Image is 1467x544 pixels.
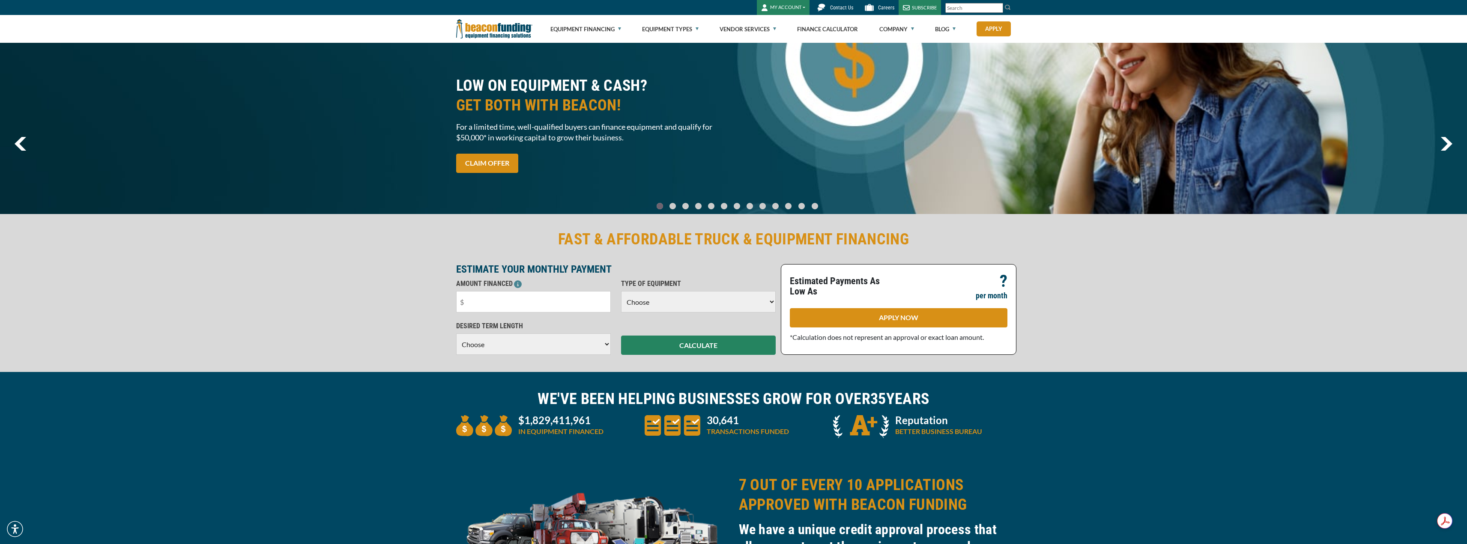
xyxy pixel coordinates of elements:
[1440,137,1452,151] img: Right Navigator
[783,202,794,210] a: Go To Slide 10
[456,122,729,143] span: For a limited time, well-qualified buyers can finance equipment and qualify for $50,000* in worki...
[796,202,807,210] a: Go To Slide 11
[739,475,1011,514] h2: 7 OUT OF EVERY 10 APPLICATIONS APPROVED WITH BEACON FUNDING
[945,3,1003,13] input: Search
[456,279,611,289] p: AMOUNT FINANCED
[895,415,982,425] p: Reputation
[645,415,700,436] img: three document icons to convery large amount of transactions funded
[550,15,621,43] a: Equipment Financing
[895,426,982,437] p: BETTER BUSINESS BUREAU
[1440,137,1452,151] a: next
[642,15,699,43] a: Equipment Types
[621,336,776,355] button: CALCULATE
[456,415,512,436] img: three money bags to convey large amount of equipment financed
[693,202,703,210] a: Go To Slide 3
[830,5,853,11] span: Contact Us
[976,291,1007,301] p: per month
[707,415,789,425] p: 30,641
[518,415,604,425] p: $1,829,411,961
[790,276,893,297] p: Estimated Payments As Low As
[456,321,611,331] p: DESIRED TERM LENGTH
[15,137,26,151] img: Left Navigator
[719,202,729,210] a: Go To Slide 5
[757,202,768,210] a: Go To Slide 8
[994,5,1001,12] a: Clear search text
[621,279,776,289] p: TYPE OF EQUIPMENT
[833,415,889,438] img: A + icon
[680,202,690,210] a: Go To Slide 2
[720,15,776,43] a: Vendor Services
[456,389,1011,409] h2: WE'VE BEEN HELPING BUSINESSES GROW FOR OVER YEARS
[870,390,886,408] span: 35
[810,202,820,210] a: Go To Slide 12
[790,333,984,341] span: *Calculation does not represent an approval or exact loan amount.
[456,95,729,115] span: GET BOTH WITH BEACON!
[654,202,665,210] a: Go To Slide 0
[977,21,1011,36] a: Apply
[456,264,776,274] p: ESTIMATE YOUR MONTHLY PAYMENT
[667,202,678,210] a: Go To Slide 1
[456,15,532,43] img: Beacon Funding Corporation logo
[456,154,518,173] a: CLAIM OFFER
[1004,4,1011,11] img: Search
[1000,276,1007,286] p: ?
[456,76,729,115] h2: LOW ON EQUIPMENT & CASH?
[706,202,716,210] a: Go To Slide 4
[707,426,789,437] p: TRANSACTIONS FUNDED
[935,15,956,43] a: Blog
[790,308,1007,327] a: APPLY NOW
[456,530,729,538] a: equipment collage
[770,202,780,210] a: Go To Slide 9
[797,15,858,43] a: Finance Calculator
[744,202,755,210] a: Go To Slide 7
[518,426,604,437] p: IN EQUIPMENT FINANCED
[456,291,611,312] input: $
[15,137,26,151] a: previous
[456,229,1011,249] h2: FAST & AFFORDABLE TRUCK & EQUIPMENT FINANCING
[732,202,742,210] a: Go To Slide 6
[878,5,894,11] span: Careers
[879,15,914,43] a: Company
